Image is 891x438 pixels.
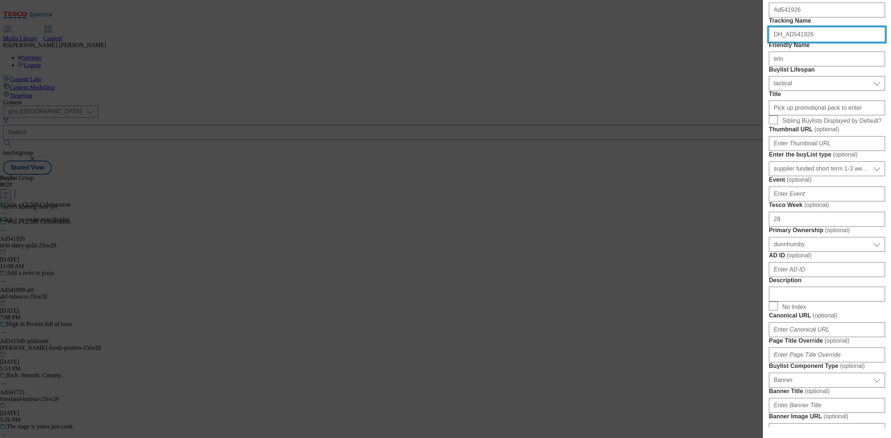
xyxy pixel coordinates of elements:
input: Enter Page Title Override [769,348,885,362]
input: Enter Description [769,287,885,302]
span: ( optional ) [825,337,849,344]
span: ( optional ) [787,252,812,258]
span: ( optional ) [813,312,838,319]
input: Enter Thumbnail URL [769,136,885,151]
input: Enter Tracking Name [769,27,885,42]
label: Tracking Name [769,17,885,24]
label: Friendly Name [769,42,885,49]
span: No Index [782,304,806,310]
label: Banner Image URL [769,413,885,420]
label: AD ID [769,252,885,259]
input: Enter Event [769,187,885,201]
input: Enter AD ID [769,262,885,277]
label: Thumbnail URL [769,126,885,133]
span: ( optional ) [825,227,850,233]
label: Event [769,176,885,184]
input: Enter Banner Title [769,398,885,413]
input: Enter Label [769,3,885,17]
label: Buylist Component Type [769,362,885,370]
label: Title [769,91,885,98]
label: Description [769,277,885,284]
input: Enter Canonical URL [769,322,885,337]
label: Buylist Lifespan [769,66,885,73]
input: Enter Title [769,101,885,115]
label: Tesco Week [769,201,885,209]
label: Enter the buyList type [769,151,885,158]
span: ( optional ) [787,177,812,183]
span: ( optional ) [814,126,839,132]
label: Banner Title [769,388,885,395]
input: Enter Friendly Name [769,52,885,66]
input: Enter Banner Image URL [769,423,885,438]
label: Primary Ownership [769,227,885,234]
span: ( optional ) [804,202,829,208]
span: ( optional ) [833,151,858,158]
span: ( optional ) [840,363,865,369]
span: ( optional ) [823,413,848,419]
span: Sibling Buylists Displayed by Default? [782,118,882,124]
input: Enter Tesco Week [769,212,885,227]
label: Canonical URL [769,312,885,319]
label: Page Title Override [769,337,885,345]
span: ( optional ) [805,388,830,394]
